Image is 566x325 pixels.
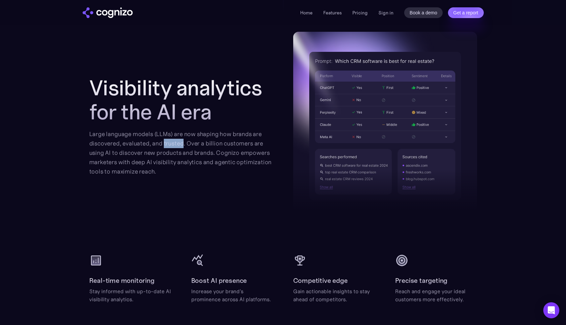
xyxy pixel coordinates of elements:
a: Sign in [378,9,393,17]
div: Open Intercom Messenger [543,302,559,318]
div: Reach and engage your ideal customers more effectively. [395,287,477,303]
h2: Boost AI presence [191,275,247,286]
div: Gain actionable insights to stay ahead of competitors. [293,287,375,303]
div: Stay informed with up-to-date AI visibility analytics. [89,287,171,303]
div: Large language models (LLMs) are now shaping how brands are discovered, evaluated, and trusted. O... [89,129,273,176]
img: target icon [395,254,409,267]
a: Home [300,10,313,16]
img: query stats icon [191,254,205,267]
h2: Competitive edge [293,275,348,286]
h2: Precise targeting [395,275,448,286]
img: analytics icon [89,254,103,267]
a: home [83,7,133,18]
h2: Visibility analytics for the AI era [89,76,273,124]
a: Book a demo [404,7,443,18]
a: Pricing [352,10,368,16]
img: cognizo logo [83,7,133,18]
a: Get a report [448,7,484,18]
img: cup icon [293,254,307,267]
a: Features [323,10,342,16]
div: Increase your brand's prominence across AI platforms. [191,287,273,303]
h2: Real-time monitoring [89,275,154,286]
